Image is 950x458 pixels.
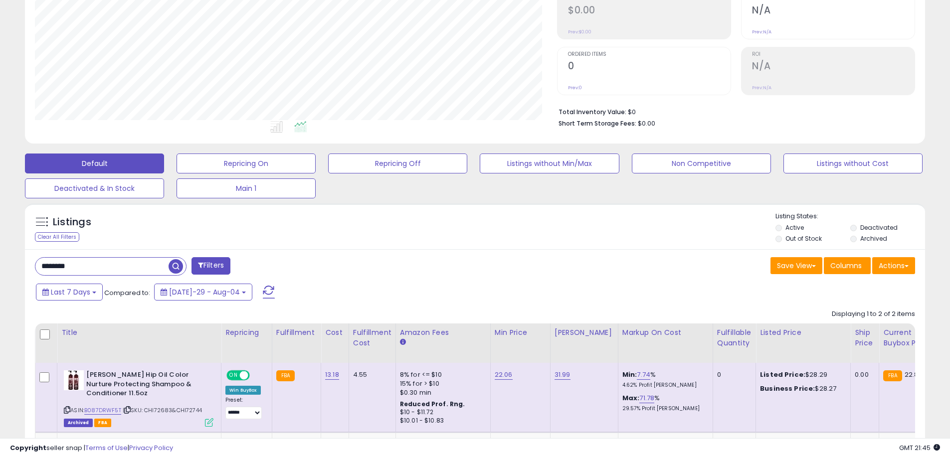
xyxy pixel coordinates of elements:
a: Terms of Use [85,443,128,453]
h2: N/A [752,4,915,18]
b: Business Price: [760,384,815,393]
div: $28.29 [760,370,843,379]
button: Save View [770,257,822,274]
div: $10.01 - $10.83 [400,417,483,425]
div: Listed Price [760,327,846,338]
span: Last 7 Days [51,287,90,297]
div: Fulfillment Cost [353,327,391,348]
button: Main 1 [177,178,316,198]
div: 0 [717,370,748,379]
span: Ordered Items [568,52,731,57]
h2: N/A [752,60,915,74]
b: Max: [622,393,640,403]
div: Min Price [495,327,546,338]
div: Ship Price [855,327,875,348]
a: 71.78 [639,393,654,403]
label: Out of Stock [785,234,822,243]
h2: $0.00 [568,4,731,18]
small: FBA [883,370,902,381]
label: Archived [860,234,887,243]
div: % [622,394,705,412]
button: Repricing On [177,153,316,173]
div: Title [61,327,217,338]
span: ROI [752,52,915,57]
div: seller snap | | [10,444,173,453]
label: Deactivated [860,223,898,232]
p: Listing States: [775,212,925,221]
span: Compared to: [104,288,150,298]
span: [DATE]-29 - Aug-04 [169,287,240,297]
div: Cost [325,327,345,338]
b: Total Inventory Value: [559,108,626,116]
a: 22.06 [495,370,513,380]
b: Min: [622,370,637,379]
a: B087DRWF5T [84,406,121,415]
span: OFF [248,371,264,380]
button: Non Competitive [632,153,771,173]
a: Privacy Policy [129,443,173,453]
div: 8% for <= $10 [400,370,483,379]
b: Listed Price: [760,370,805,379]
button: Actions [872,257,915,274]
div: Current Buybox Price [883,327,935,348]
span: 2025-08-12 21:45 GMT [899,443,940,453]
button: Listings without Min/Max [480,153,619,173]
b: Reduced Prof. Rng. [400,400,465,408]
b: Short Term Storage Fees: [559,119,636,128]
div: % [622,370,705,389]
span: | SKU: CHI72683&CHI72744 [123,406,202,414]
button: Filters [191,257,230,275]
div: Clear All Filters [35,232,79,242]
div: Win BuyBox [225,386,261,395]
span: Columns [830,261,862,271]
small: Prev: 0 [568,85,582,91]
strong: Copyright [10,443,46,453]
h2: 0 [568,60,731,74]
p: 29.57% Profit [PERSON_NAME] [622,405,705,412]
a: 13.18 [325,370,339,380]
div: Preset: [225,397,264,419]
button: Repricing Off [328,153,467,173]
small: Prev: $0.00 [568,29,591,35]
span: FBA [94,419,111,427]
div: $10 - $11.72 [400,408,483,417]
small: Amazon Fees. [400,338,406,347]
div: 4.55 [353,370,388,379]
div: $28.27 [760,384,843,393]
small: Prev: N/A [752,85,771,91]
button: [DATE]-29 - Aug-04 [154,284,252,301]
span: $0.00 [638,119,655,128]
div: 0.00 [855,370,871,379]
span: Listings that have been deleted from Seller Central [64,419,93,427]
small: Prev: N/A [752,29,771,35]
small: FBA [276,370,295,381]
h5: Listings [53,215,91,229]
div: ASIN: [64,370,213,426]
label: Active [785,223,804,232]
th: The percentage added to the cost of goods (COGS) that forms the calculator for Min & Max prices. [618,323,713,363]
div: Fulfillment [276,327,317,338]
div: 15% for > $10 [400,379,483,388]
button: Columns [824,257,871,274]
div: Amazon Fees [400,327,486,338]
span: 22.83 [905,370,923,379]
span: ON [227,371,240,380]
a: 31.99 [555,370,570,380]
div: [PERSON_NAME] [555,327,614,338]
div: Displaying 1 to 2 of 2 items [832,309,915,319]
div: Fulfillable Quantity [717,327,752,348]
b: [PERSON_NAME] Hip Oil Color Nurture Protecting Shampoo & Conditioner 11.5oz [86,370,207,401]
li: $0 [559,105,908,117]
button: Last 7 Days [36,284,103,301]
p: 4.62% Profit [PERSON_NAME] [622,382,705,389]
div: Repricing [225,327,268,338]
img: 41ZeV4L26dL._SL40_.jpg [64,370,84,390]
div: Markup on Cost [622,327,709,338]
button: Default [25,153,164,173]
button: Listings without Cost [783,153,923,173]
a: 7.74 [637,370,650,380]
button: Deactivated & In Stock [25,178,164,198]
div: $0.30 min [400,388,483,397]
